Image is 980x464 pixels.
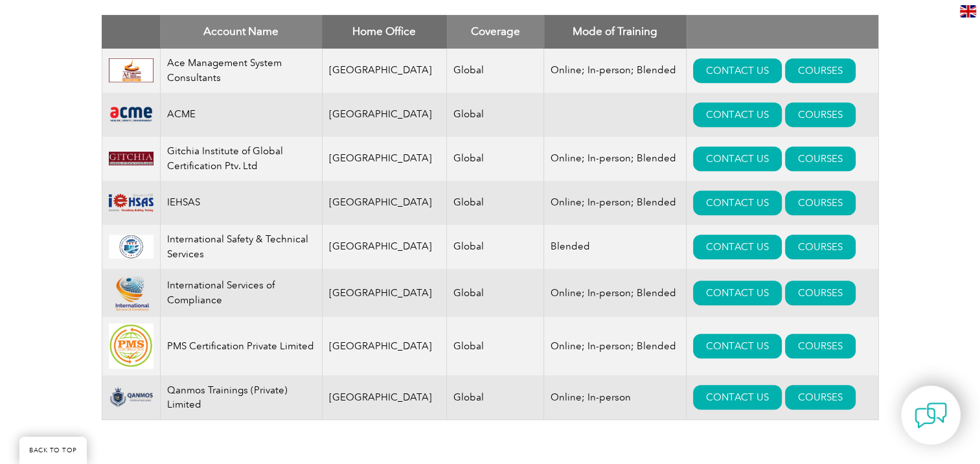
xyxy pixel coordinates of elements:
[322,137,447,181] td: [GEOGRAPHIC_DATA]
[447,269,544,318] td: Global
[322,317,447,375] td: [GEOGRAPHIC_DATA]
[447,181,544,225] td: Global
[160,317,322,375] td: PMS Certification Private Limited
[544,375,687,420] td: Online; In-person
[160,269,322,318] td: International Services of Compliance
[785,102,856,127] a: COURSES
[160,225,322,269] td: International Safety & Technical Services
[544,181,687,225] td: Online; In-person; Blended
[915,399,947,432] img: contact-chat.png
[693,385,782,410] a: CONTACT US
[693,146,782,171] a: CONTACT US
[785,191,856,215] a: COURSES
[160,181,322,225] td: IEHSAS
[544,269,687,318] td: Online; In-person; Blended
[693,235,782,259] a: CONTACT US
[785,334,856,358] a: COURSES
[447,15,544,49] th: Coverage: activate to sort column ascending
[160,93,322,137] td: ACME
[322,93,447,137] td: [GEOGRAPHIC_DATA]
[693,102,782,127] a: CONTACT US
[322,49,447,93] td: [GEOGRAPHIC_DATA]
[447,49,544,93] td: Global
[544,317,687,375] td: Online; In-person; Blended
[322,15,447,49] th: Home Office: activate to sort column ascending
[160,49,322,93] td: Ace Management System Consultants
[693,334,782,358] a: CONTACT US
[109,275,154,311] img: 6b4695af-5fa9-ee11-be37-00224893a058-logo.png
[544,137,687,181] td: Online; In-person; Blended
[447,375,544,420] td: Global
[693,58,782,83] a: CONTACT US
[109,105,154,124] img: 0f03f964-e57c-ec11-8d20-002248158ec2-logo.png
[960,5,976,17] img: en
[447,225,544,269] td: Global
[19,437,87,464] a: BACK TO TOP
[447,93,544,137] td: Global
[693,281,782,305] a: CONTACT US
[785,235,856,259] a: COURSES
[785,385,856,410] a: COURSES
[109,58,154,83] img: 306afd3c-0a77-ee11-8179-000d3ae1ac14-logo.jpg
[109,235,154,259] img: 0d58a1d0-3c89-ec11-8d20-0022481579a4-logo.png
[160,137,322,181] td: Gitchia Institute of Global Certification Ptv. Ltd
[322,375,447,420] td: [GEOGRAPHIC_DATA]
[544,225,687,269] td: Blended
[109,323,154,369] img: 865840a4-dc40-ee11-bdf4-000d3ae1ac14-logo.jpg
[160,375,322,420] td: Qanmos Trainings (Private) Limited
[785,281,856,305] a: COURSES
[160,15,322,49] th: Account Name: activate to sort column descending
[109,152,154,166] img: c8bed0e6-59d5-ee11-904c-002248931104-logo.png
[322,181,447,225] td: [GEOGRAPHIC_DATA]
[322,269,447,318] td: [GEOGRAPHIC_DATA]
[109,191,154,215] img: d1ae17d9-8e6d-ee11-9ae6-000d3ae1a86f-logo.png
[544,15,687,49] th: Mode of Training: activate to sort column ascending
[447,137,544,181] td: Global
[109,387,154,408] img: aba66f9e-23f8-ef11-bae2-000d3ad176a3-logo.png
[693,191,782,215] a: CONTACT US
[322,225,447,269] td: [GEOGRAPHIC_DATA]
[447,317,544,375] td: Global
[785,58,856,83] a: COURSES
[687,15,878,49] th: : activate to sort column ascending
[785,146,856,171] a: COURSES
[544,49,687,93] td: Online; In-person; Blended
